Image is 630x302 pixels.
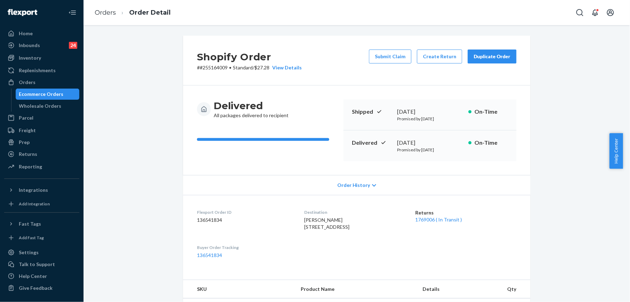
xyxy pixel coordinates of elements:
button: Duplicate Order [468,50,517,63]
div: Prep [19,139,30,146]
div: Add Integration [19,201,50,207]
th: Details [417,280,494,299]
div: Add Fast Tag [19,235,44,241]
span: Order History [337,182,370,189]
a: Inbounds24 [4,40,79,51]
div: Home [19,30,33,37]
div: Ecommerce Orders [19,91,64,98]
button: Open account menu [604,6,617,20]
p: On-Time [474,108,508,116]
div: Reporting [19,163,42,170]
a: Orders [4,77,79,88]
button: Submit Claim [369,50,411,63]
a: 1769006 ( In Transit ) [415,217,462,222]
p: Promised by [DATE] [397,147,463,153]
a: 136541834 [197,252,222,258]
button: Open notifications [588,6,602,20]
dd: 136541834 [197,217,293,224]
a: Order Detail [129,9,171,16]
a: Add Integration [4,198,79,210]
p: On-Time [474,139,508,147]
div: Settings [19,249,39,256]
div: Talk to Support [19,261,55,268]
dt: Returns [415,209,517,216]
a: Add Fast Tag [4,232,79,243]
h2: Shopify Order [197,50,302,64]
div: Fast Tags [19,220,41,227]
div: Orders [19,79,36,86]
p: Shipped [352,108,392,116]
a: Home [4,28,79,39]
div: 24 [69,42,77,49]
button: Help Center [609,133,623,169]
dt: Destination [305,209,404,215]
span: • [229,65,231,70]
button: Create Return [417,50,462,63]
button: Open Search Box [573,6,587,20]
div: [DATE] [397,108,463,116]
dt: Flexport Order ID [197,209,293,215]
ol: breadcrumbs [89,2,176,23]
a: Parcel [4,112,79,123]
button: Give Feedback [4,282,79,294]
dt: Buyer Order Tracking [197,244,293,250]
th: SKU [183,280,295,299]
a: Freight [4,125,79,136]
div: Freight [19,127,36,134]
div: Give Feedback [19,285,53,292]
a: Talk to Support [4,259,79,270]
p: # #255164009 / $27.28 [197,64,302,71]
button: View Details [269,64,302,71]
a: Reporting [4,161,79,172]
img: Flexport logo [8,9,37,16]
div: Inbounds [19,42,40,49]
a: Help Center [4,271,79,282]
a: Replenishments [4,65,79,76]
div: Inventory [19,54,41,61]
button: Integrations [4,184,79,196]
p: Delivered [352,139,392,147]
h3: Delivered [214,99,289,112]
div: Duplicate Order [474,53,511,60]
a: Settings [4,247,79,258]
th: Qty [494,280,530,299]
a: Wholesale Orders [16,100,80,112]
span: [PERSON_NAME] [STREET_ADDRESS] [305,217,350,230]
div: Integrations [19,187,48,194]
div: [DATE] [397,139,463,147]
button: Close Navigation [65,6,79,20]
div: Returns [19,151,37,158]
th: Product Name [295,280,417,299]
div: All packages delivered to recipient [214,99,289,119]
a: Inventory [4,52,79,63]
button: Fast Tags [4,218,79,229]
a: Orders [95,9,116,16]
div: Parcel [19,114,33,121]
div: Wholesale Orders [19,103,62,110]
p: Promised by [DATE] [397,116,463,122]
a: Returns [4,149,79,160]
a: Prep [4,137,79,148]
div: Replenishments [19,67,56,74]
span: Standard [233,65,253,70]
a: Ecommerce Orders [16,89,80,100]
div: Help Center [19,273,47,280]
